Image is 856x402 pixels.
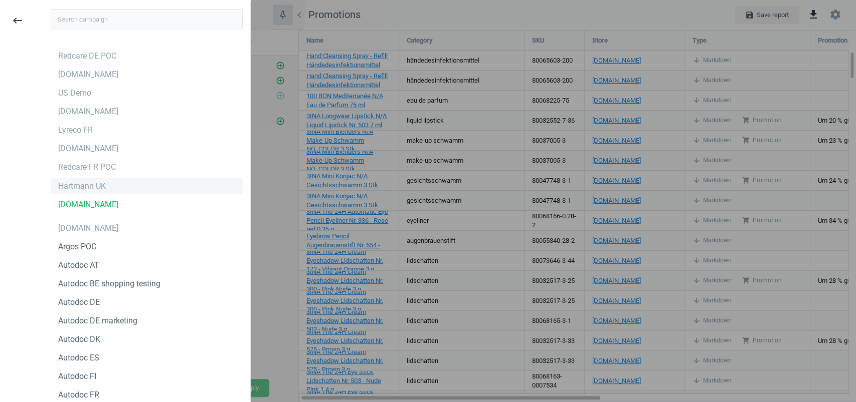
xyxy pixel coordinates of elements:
div: Argos POC [58,241,96,252]
div: [DOMAIN_NAME] [58,106,118,117]
div: Autodoc DE [58,297,100,308]
div: Hartmann UK [58,181,106,192]
div: Lyreco FR [58,125,93,136]
i: keyboard_backspace [12,15,24,27]
div: Autodoc ES [58,352,99,363]
button: keyboard_backspace [6,9,29,33]
div: US Demo [58,88,91,99]
div: Autodoc BE shopping testing [58,278,160,289]
div: [DOMAIN_NAME] [58,199,118,210]
div: [DOMAIN_NAME] [58,143,118,154]
div: Autodoc DE marketing [58,315,137,326]
div: [DOMAIN_NAME] [58,223,118,234]
div: Redcare DE POC [58,51,116,62]
input: Search campaign [51,9,243,29]
div: Redcare FR POC [58,162,116,173]
div: Autodoc FI [58,371,96,382]
div: [DOMAIN_NAME] [58,69,118,80]
div: Autodoc FR [58,389,99,400]
div: Autodoc AT [58,260,99,271]
div: Autodoc DK [58,334,100,345]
